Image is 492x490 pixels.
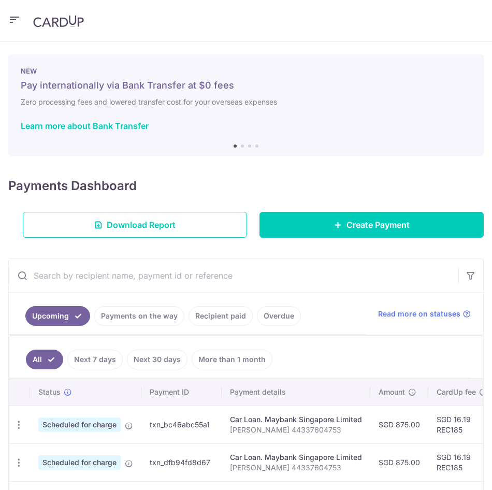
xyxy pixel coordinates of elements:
p: NEW [21,67,471,75]
td: SGD 875.00 [370,406,428,443]
td: txn_bc46abc55a1 [141,406,222,443]
div: Car Loan. Maybank Singapore Limited [230,452,362,463]
td: txn_dfb94fd8d67 [141,443,222,481]
h6: Zero processing fees and lowered transfer cost for your overseas expenses [21,96,471,108]
div: Car Loan. Maybank Singapore Limited [230,414,362,425]
a: Read more on statuses [378,309,471,319]
a: Payments on the way [94,306,184,326]
a: Recipient paid [189,306,253,326]
span: Scheduled for charge [38,417,121,432]
th: Payment details [222,379,370,406]
p: [PERSON_NAME] 44337604753 [230,425,362,435]
a: More than 1 month [192,350,272,369]
span: Scheduled for charge [38,455,121,470]
a: Create Payment [259,212,484,238]
span: Read more on statuses [378,309,460,319]
p: [PERSON_NAME] 44337604753 [230,463,362,473]
img: CardUp [33,15,84,27]
a: Learn more about Bank Transfer [21,121,149,131]
span: Create Payment [346,219,410,231]
h4: Payments Dashboard [8,177,137,195]
a: Download Report [23,212,247,238]
a: Next 7 days [67,350,123,369]
a: Upcoming [25,306,90,326]
span: Amount [379,387,405,397]
h5: Pay internationally via Bank Transfer at $0 fees [21,79,471,92]
th: Payment ID [141,379,222,406]
a: All [26,350,63,369]
td: SGD 875.00 [370,443,428,481]
a: Overdue [257,306,301,326]
span: Status [38,387,61,397]
span: Download Report [107,219,176,231]
span: CardUp fee [437,387,476,397]
a: Next 30 days [127,350,187,369]
input: Search by recipient name, payment id or reference [9,259,458,292]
